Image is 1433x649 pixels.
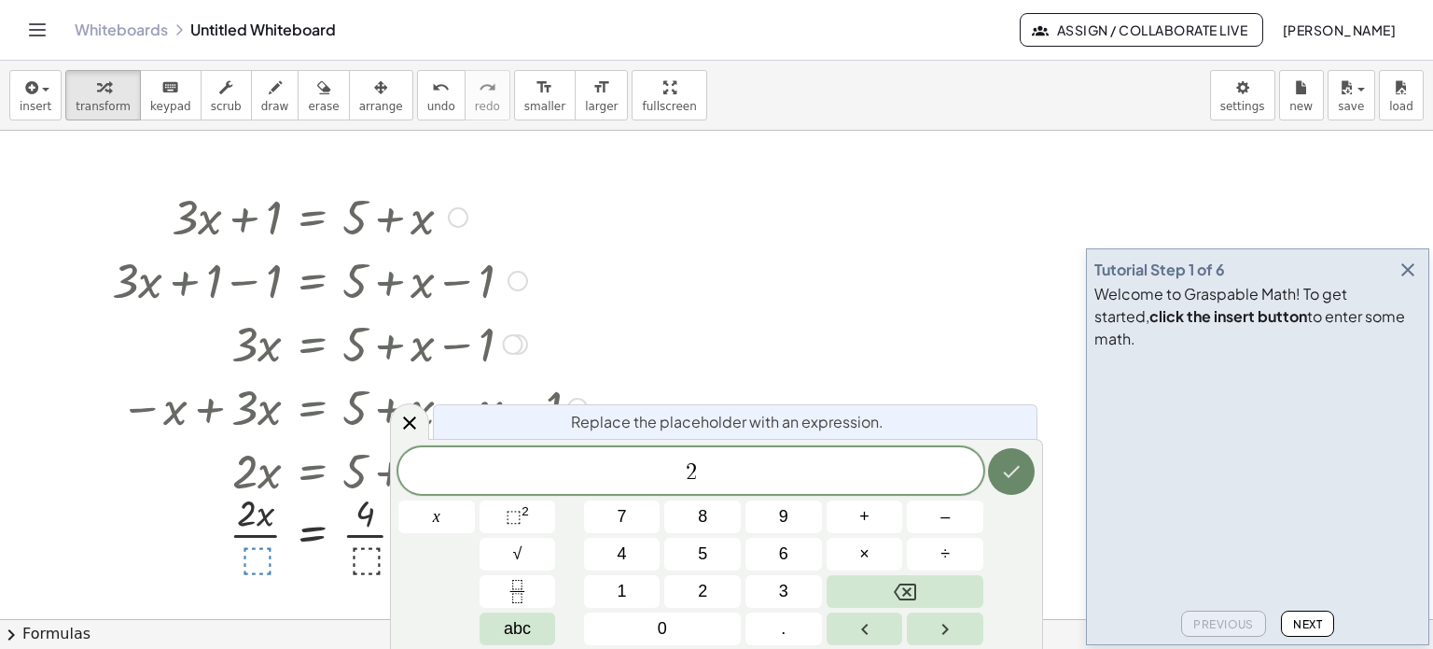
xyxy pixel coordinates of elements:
[22,15,52,45] button: Toggle navigation
[827,538,903,571] button: Times
[1389,100,1413,113] span: load
[433,504,440,529] span: x
[1036,21,1247,38] span: Assign / Collaborate Live
[161,77,179,99] i: keyboard
[9,70,62,120] button: insert
[779,542,788,567] span: 6
[504,616,531,642] span: abc
[536,77,553,99] i: format_size
[827,575,983,608] button: Backspace
[585,100,618,113] span: larger
[1094,259,1225,281] div: Tutorial Step 1 of 6
[298,70,349,120] button: erase
[827,501,903,533] button: Plus
[1267,13,1411,47] button: [PERSON_NAME]
[745,575,822,608] button: 3
[1210,70,1275,120] button: settings
[779,504,788,529] span: 9
[592,77,610,99] i: format_size
[417,70,466,120] button: undoundo
[522,504,529,518] sup: 2
[398,501,475,533] button: x
[781,616,786,642] span: .
[940,542,950,567] span: ÷
[513,542,522,567] span: √
[686,461,697,484] span: 2
[1379,70,1424,120] button: load
[1220,100,1265,113] span: settings
[745,538,822,571] button: 6
[571,411,883,433] span: Replace the placeholder with an expression.
[907,501,983,533] button: Minus
[211,100,242,113] span: scrub
[1293,617,1322,631] span: Next
[75,21,168,39] a: Whiteboards
[827,613,903,645] button: Left arrow
[140,70,202,120] button: keyboardkeypad
[907,613,983,645] button: Right arrow
[618,542,627,567] span: 4
[618,504,627,529] span: 7
[988,448,1035,495] button: Done
[524,100,565,113] span: smaller
[465,70,510,120] button: redoredo
[618,579,627,604] span: 1
[65,70,141,120] button: transform
[261,100,289,113] span: draw
[480,501,556,533] button: Squared
[859,542,870,567] span: ×
[427,100,455,113] span: undo
[664,575,741,608] button: 2
[480,538,556,571] button: Square root
[150,100,191,113] span: keypad
[745,613,822,645] button: .
[1328,70,1375,120] button: save
[1289,100,1313,113] span: new
[251,70,299,120] button: draw
[698,542,707,567] span: 5
[584,613,741,645] button: 0
[745,501,822,533] button: 9
[1281,611,1334,637] button: Next
[779,579,788,604] span: 3
[480,575,556,608] button: Fraction
[201,70,252,120] button: scrub
[359,100,403,113] span: arrange
[859,504,870,529] span: +
[575,70,628,120] button: format_sizelarger
[658,616,667,642] span: 0
[907,538,983,571] button: Divide
[76,100,131,113] span: transform
[479,77,496,99] i: redo
[664,538,741,571] button: 5
[20,100,51,113] span: insert
[1338,100,1364,113] span: save
[506,507,522,526] span: ⬚
[1282,21,1396,38] span: [PERSON_NAME]
[1020,13,1263,47] button: Assign / Collaborate Live
[1094,283,1421,350] div: Welcome to Graspable Math! To get started, to enter some math.
[480,613,556,645] button: Alphabet
[584,501,661,533] button: 7
[584,575,661,608] button: 1
[664,501,741,533] button: 8
[698,504,707,529] span: 8
[349,70,413,120] button: arrange
[642,100,696,113] span: fullscreen
[632,70,706,120] button: fullscreen
[584,538,661,571] button: 4
[1279,70,1324,120] button: new
[432,77,450,99] i: undo
[1149,306,1307,326] b: click the insert button
[940,504,950,529] span: –
[698,579,707,604] span: 2
[475,100,500,113] span: redo
[308,100,339,113] span: erase
[514,70,576,120] button: format_sizesmaller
